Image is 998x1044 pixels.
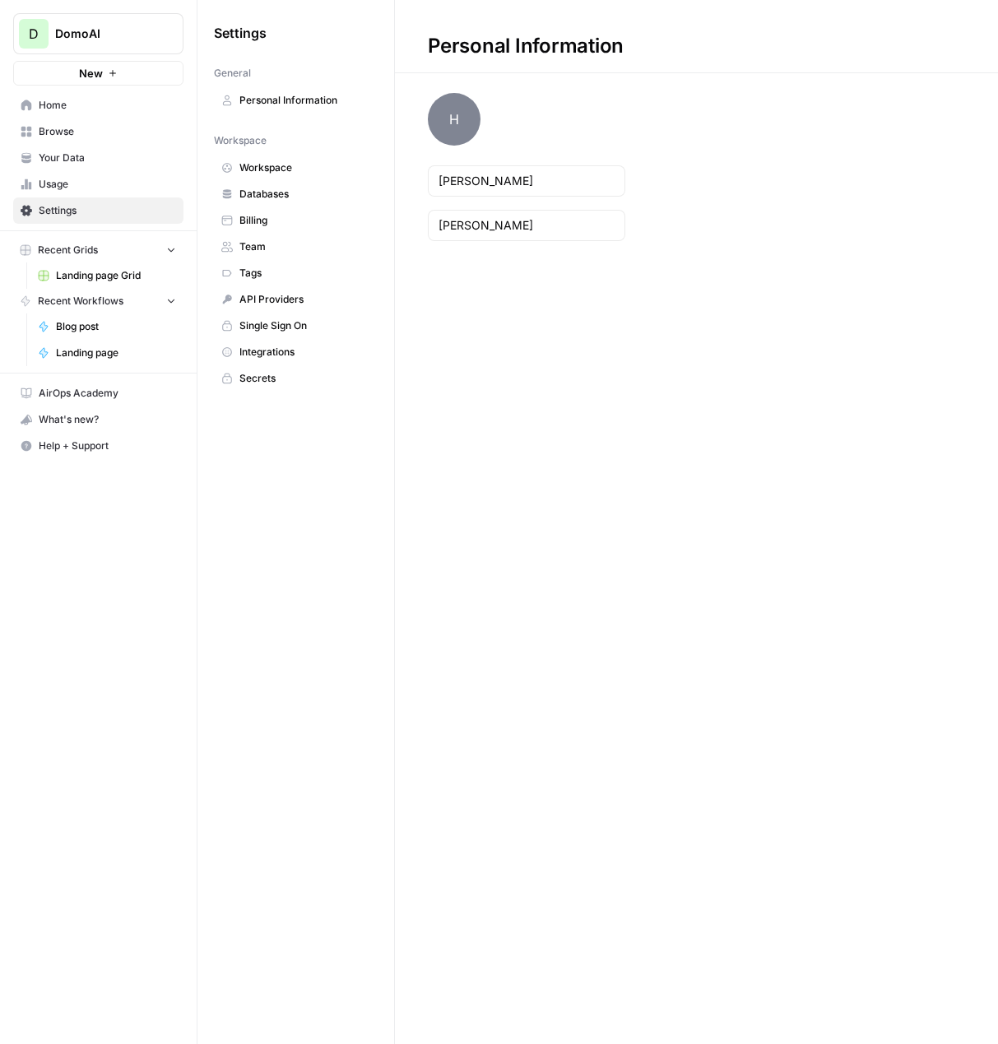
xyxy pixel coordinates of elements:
[13,171,183,197] a: Usage
[239,371,370,386] span: Secrets
[239,213,370,228] span: Billing
[56,346,176,360] span: Landing page
[239,93,370,108] span: Personal Information
[13,406,183,433] button: What's new?
[39,124,176,139] span: Browse
[214,207,378,234] a: Billing
[239,266,370,281] span: Tags
[13,380,183,406] a: AirOps Academy
[214,155,378,181] a: Workspace
[39,386,176,401] span: AirOps Academy
[214,286,378,313] a: API Providers
[214,66,251,81] span: General
[56,268,176,283] span: Landing page Grid
[214,313,378,339] a: Single Sign On
[55,26,155,42] span: DomoAI
[39,438,176,453] span: Help + Support
[13,433,183,459] button: Help + Support
[214,365,378,392] a: Secrets
[395,33,657,59] div: Personal Information
[29,24,39,44] span: D
[239,160,370,175] span: Workspace
[38,243,98,258] span: Recent Grids
[38,294,123,309] span: Recent Workflows
[214,133,267,148] span: Workspace
[39,98,176,113] span: Home
[214,234,378,260] a: Team
[39,177,176,192] span: Usage
[30,313,183,340] a: Blog post
[214,260,378,286] a: Tags
[13,197,183,224] a: Settings
[13,145,183,171] a: Your Data
[239,318,370,333] span: Single Sign On
[14,407,183,432] div: What's new?
[214,87,378,114] a: Personal Information
[39,203,176,218] span: Settings
[13,238,183,262] button: Recent Grids
[13,118,183,145] a: Browse
[13,289,183,313] button: Recent Workflows
[39,151,176,165] span: Your Data
[214,339,378,365] a: Integrations
[13,13,183,54] button: Workspace: DomoAI
[239,292,370,307] span: API Providers
[239,187,370,202] span: Databases
[30,262,183,289] a: Landing page Grid
[30,340,183,366] a: Landing page
[239,239,370,254] span: Team
[56,319,176,334] span: Blog post
[214,181,378,207] a: Databases
[13,92,183,118] a: Home
[13,61,183,86] button: New
[428,93,480,146] span: H
[214,23,267,43] span: Settings
[79,65,103,81] span: New
[239,345,370,360] span: Integrations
